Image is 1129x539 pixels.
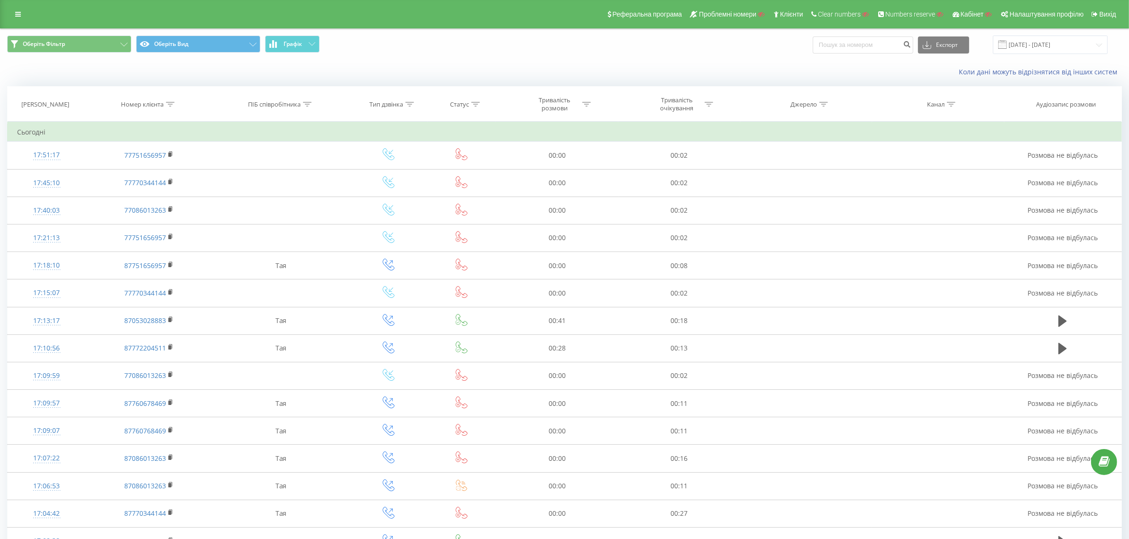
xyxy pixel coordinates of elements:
td: Тая [212,417,349,445]
div: Статус [450,100,469,108]
div: 17:07:22 [17,449,76,467]
a: 77751656957 [124,233,166,242]
span: Розмова не відбулась [1028,178,1098,187]
span: Реферальна програма [613,10,682,18]
td: 00:16 [618,445,741,472]
td: 00:00 [496,252,618,279]
td: 00:00 [496,390,618,417]
span: Розмова не відбулась [1028,399,1098,408]
div: 17:09:57 [17,394,76,413]
div: Джерело [790,100,817,108]
div: 17:21:13 [17,229,76,247]
a: 77770344144 [124,288,166,297]
td: 00:02 [618,169,741,197]
td: 00:00 [496,417,618,445]
span: Клієнти [780,10,803,18]
span: Розмова не відбулась [1028,426,1098,435]
a: 77751656957 [124,151,166,160]
td: 00:28 [496,334,618,362]
span: Clear numbers [818,10,861,18]
td: 00:00 [496,169,618,197]
td: 00:00 [496,279,618,307]
td: 00:18 [618,307,741,334]
span: Розмова не відбулась [1028,206,1098,215]
td: 00:08 [618,252,741,279]
span: Проблемні номери [699,10,756,18]
a: 77770344144 [124,178,166,187]
td: 00:02 [618,279,741,307]
span: Розмова не відбулась [1028,481,1098,490]
td: Тая [212,390,349,417]
a: 87760678469 [124,399,166,408]
div: Тривалість очікування [652,96,702,112]
div: 17:13:17 [17,312,76,330]
td: Сьогодні [8,123,1122,142]
div: 17:09:59 [17,367,76,385]
a: 87086013263 [124,454,166,463]
span: Вихід [1100,10,1116,18]
td: Тая [212,252,349,279]
td: 00:00 [496,224,618,252]
span: Розмова не відбулась [1028,288,1098,297]
input: Пошук за номером [813,36,913,54]
td: 00:00 [496,197,618,224]
a: 87770344144 [124,509,166,518]
div: [PERSON_NAME] [21,100,69,108]
td: 00:00 [496,362,618,389]
td: 00:00 [496,500,618,527]
div: 17:40:03 [17,201,76,220]
td: 00:11 [618,472,741,500]
td: 00:02 [618,197,741,224]
div: 17:18:10 [17,256,76,275]
span: Графік [284,41,302,47]
span: Розмова не відбулась [1028,509,1098,518]
td: Тая [212,445,349,472]
td: 00:02 [618,362,741,389]
div: 17:45:10 [17,174,76,192]
span: Розмова не відбулась [1028,233,1098,242]
div: Аудіозапис розмови [1036,100,1096,108]
div: 17:04:42 [17,504,76,523]
button: Оберіть Фільтр [7,36,131,53]
div: 17:10:56 [17,339,76,358]
td: 00:11 [618,390,741,417]
a: 87086013263 [124,481,166,490]
td: 00:13 [618,334,741,362]
td: 00:00 [496,472,618,500]
span: Numbers reserve [885,10,935,18]
div: Канал [927,100,945,108]
td: Тая [212,307,349,334]
td: Тая [212,500,349,527]
button: Графік [265,36,320,53]
button: Оберіть Вид [136,36,260,53]
span: Розмова не відбулась [1028,454,1098,463]
a: 87760768469 [124,426,166,435]
a: 87772204511 [124,343,166,352]
td: 00:00 [496,445,618,472]
td: 00:02 [618,224,741,252]
a: 87751656957 [124,261,166,270]
a: Коли дані можуть відрізнятися вiд інших систем [959,67,1122,76]
td: Тая [212,472,349,500]
span: Кабінет [961,10,984,18]
a: 87053028883 [124,316,166,325]
td: 00:02 [618,142,741,169]
td: Тая [212,334,349,362]
div: 17:06:53 [17,477,76,495]
span: Розмова не відбулась [1028,151,1098,160]
td: 00:00 [496,142,618,169]
span: Розмова не відбулась [1028,371,1098,380]
div: Тип дзвінка [369,100,403,108]
span: Оберіть Фільтр [23,40,65,48]
td: 00:41 [496,307,618,334]
div: Номер клієнта [121,100,164,108]
div: Тривалість розмови [529,96,580,112]
td: 00:11 [618,417,741,445]
div: ПІБ співробітника [248,100,301,108]
div: 17:15:07 [17,284,76,302]
td: 00:27 [618,500,741,527]
button: Експорт [918,36,969,54]
a: 77086013263 [124,206,166,215]
a: 77086013263 [124,371,166,380]
div: 17:51:17 [17,146,76,164]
